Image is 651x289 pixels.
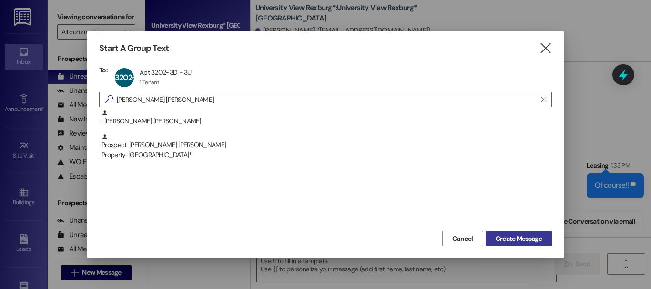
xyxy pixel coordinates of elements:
[541,96,546,103] i: 
[115,72,145,82] span: 3202~3D
[452,234,473,244] span: Cancel
[140,68,192,77] div: Apt 3202~3D - 3U
[117,93,536,106] input: Search for any contact or apartment
[102,110,552,126] div: : [PERSON_NAME] [PERSON_NAME]
[102,94,117,104] i: 
[140,79,159,86] div: 1 Tenant
[99,66,108,74] h3: To:
[539,43,552,53] i: 
[496,234,542,244] span: Create Message
[99,110,552,133] div: : [PERSON_NAME] [PERSON_NAME]
[442,231,483,246] button: Cancel
[99,133,552,157] div: Prospect: [PERSON_NAME] [PERSON_NAME]Property: [GEOGRAPHIC_DATA]*
[486,231,552,246] button: Create Message
[102,133,552,160] div: Prospect: [PERSON_NAME] [PERSON_NAME]
[99,43,169,54] h3: Start A Group Text
[102,150,552,160] div: Property: [GEOGRAPHIC_DATA]*
[536,92,551,107] button: Clear text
